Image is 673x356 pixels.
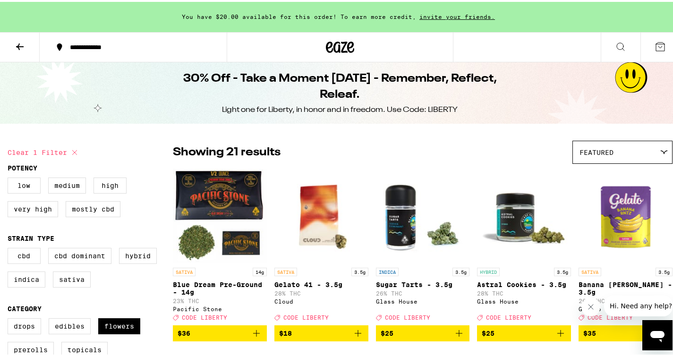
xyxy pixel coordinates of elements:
p: 28% THC [274,288,368,295]
button: Add to bag [477,323,571,339]
a: Open page for Sugar Tarts - 3.5g from Glass House [376,167,470,323]
h1: 30% Off - Take a Moment [DATE] - Remember, Reflect, Releaf. [168,69,512,101]
label: Very High [8,199,58,215]
p: 3.5g [656,266,673,274]
div: Gelato [579,304,673,310]
label: CBD Dominant [48,246,111,262]
legend: Category [8,303,42,311]
p: Blue Dream Pre-Ground - 14g [173,279,267,294]
a: Open page for Astral Cookies - 3.5g from Glass House [477,167,571,323]
label: Low [8,176,41,192]
label: Indica [8,270,45,286]
span: $36 [178,328,190,335]
button: Clear 1 filter [8,139,80,162]
label: Flowers [98,316,140,332]
legend: Strain Type [8,233,54,240]
p: 26% THC [376,288,470,295]
span: You have $20.00 available for this order! To earn more credit, [182,12,416,18]
p: Gelato 41 - 3.5g [274,279,368,287]
img: Glass House - Astral Cookies - 3.5g [477,167,571,261]
p: Banana [PERSON_NAME] - 3.5g [579,279,673,294]
p: INDICA [376,266,399,274]
label: Drops [8,316,41,332]
span: CODE LIBERTY [588,313,633,319]
p: SATIVA [579,266,601,274]
p: 3.5g [452,266,469,274]
label: High [94,176,127,192]
label: Hybrid [119,246,157,262]
p: SATIVA [173,266,196,274]
p: Sugar Tarts - 3.5g [376,279,470,287]
label: Topicals [61,340,108,356]
span: $35 [583,328,596,335]
span: CODE LIBERTY [486,313,531,319]
a: Open page for Gelato 41 - 3.5g from Cloud [274,167,368,323]
iframe: Button to launch messaging window [642,318,673,348]
p: 28% THC [477,288,571,295]
button: Add to bag [173,323,267,339]
span: $18 [279,328,292,335]
p: 26% THC [579,296,673,302]
label: Prerolls [8,340,54,356]
span: $25 [482,328,494,335]
img: Pacific Stone - Blue Dream Pre-Ground - 14g [173,167,267,261]
div: Cloud [274,297,368,303]
p: 3.5g [554,266,571,274]
p: 14g [253,266,267,274]
span: CODE LIBERTY [385,313,430,319]
label: Edibles [49,316,91,332]
button: Add to bag [274,323,368,339]
div: Light one for Liberty, in honor and in freedom. Use Code: LIBERTY [222,103,458,113]
img: Glass House - Sugar Tarts - 3.5g [376,167,470,261]
span: Featured [579,147,613,154]
p: HYBRID [477,266,500,274]
iframe: Message from company [604,294,673,314]
a: Open page for Banana Runtz - 3.5g from Gelato [579,167,673,323]
label: CBD [8,246,41,262]
label: Medium [48,176,86,192]
button: Add to bag [376,323,470,339]
p: SATIVA [274,266,297,274]
span: $25 [381,328,393,335]
p: 3.5g [351,266,368,274]
label: Mostly CBD [66,199,120,215]
span: invite your friends. [416,12,498,18]
img: Gelato - Banana Runtz - 3.5g [579,167,673,261]
p: 23% THC [173,296,267,302]
div: Pacific Stone [173,304,267,310]
div: Glass House [477,297,571,303]
div: Glass House [376,297,470,303]
label: Sativa [53,270,91,286]
span: CODE LIBERTY [182,313,227,319]
a: Open page for Blue Dream Pre-Ground - 14g from Pacific Stone [173,167,267,323]
p: Showing 21 results [173,143,281,159]
p: Astral Cookies - 3.5g [477,279,571,287]
button: Add to bag [579,323,673,339]
legend: Potency [8,162,37,170]
img: Cloud - Gelato 41 - 3.5g [274,167,368,261]
span: CODE LIBERTY [283,313,329,319]
iframe: Close message [581,296,600,314]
